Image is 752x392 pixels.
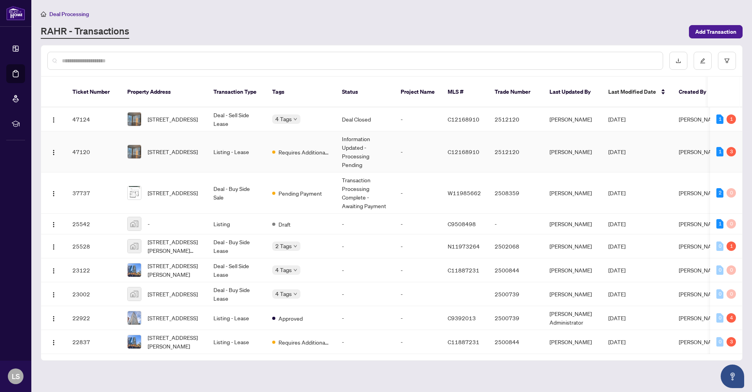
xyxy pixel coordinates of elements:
[148,261,201,279] span: [STREET_ADDRESS][PERSON_NAME]
[608,87,656,96] span: Last Modified Date
[488,172,543,214] td: 2508359
[488,258,543,282] td: 2500844
[689,25,743,38] button: Add Transaction
[148,115,198,123] span: [STREET_ADDRESS]
[336,214,394,234] td: -
[336,234,394,258] td: -
[207,330,266,354] td: Listing - Lease
[716,313,723,323] div: 0
[41,11,46,17] span: home
[47,336,60,348] button: Logo
[207,172,266,214] td: Deal - Buy Side Sale
[488,234,543,258] td: 2502068
[207,107,266,131] td: Deal - Sell Side Lease
[448,116,479,123] span: C12168910
[51,244,57,250] img: Logo
[394,234,441,258] td: -
[448,267,479,274] span: C11887231
[207,282,266,306] td: Deal - Buy Side Lease
[441,77,488,107] th: MLS #
[66,258,121,282] td: 23122
[727,313,736,323] div: 4
[12,371,20,382] span: LS
[727,219,736,229] div: 0
[448,189,481,196] span: W11985662
[679,220,721,227] span: [PERSON_NAME]
[679,243,721,250] span: [PERSON_NAME]
[727,114,736,124] div: 1
[47,145,60,158] button: Logo
[51,339,57,346] img: Logo
[394,282,441,306] td: -
[336,172,394,214] td: Transaction Processing Complete - Awaiting Payment
[148,238,201,255] span: [STREET_ADDRESS][PERSON_NAME][PERSON_NAME]
[727,265,736,275] div: 0
[543,282,602,306] td: [PERSON_NAME]
[488,214,543,234] td: -
[47,218,60,230] button: Logo
[293,244,297,248] span: down
[66,234,121,258] td: 25528
[727,337,736,347] div: 3
[207,131,266,172] td: Listing - Lease
[66,172,121,214] td: 37737
[394,214,441,234] td: -
[336,282,394,306] td: -
[47,288,60,300] button: Logo
[207,214,266,234] td: Listing
[488,77,543,107] th: Trade Number
[47,113,60,125] button: Logo
[394,107,441,131] td: -
[278,220,291,229] span: Draft
[488,131,543,172] td: 2512120
[608,148,625,155] span: [DATE]
[336,131,394,172] td: Information Updated - Processing Pending
[608,220,625,227] span: [DATE]
[51,149,57,156] img: Logo
[336,77,394,107] th: Status
[488,107,543,131] td: 2512120
[679,290,721,298] span: [PERSON_NAME]
[293,292,297,296] span: down
[148,290,198,298] span: [STREET_ADDRESS]
[608,267,625,274] span: [DATE]
[679,267,721,274] span: [PERSON_NAME]
[51,268,57,274] img: Logo
[543,107,602,131] td: [PERSON_NAME]
[488,282,543,306] td: 2500739
[724,58,730,64] span: filter
[275,241,292,250] span: 2 Tags
[128,186,141,200] img: thumbnail-img
[51,191,57,197] img: Logo
[672,77,719,107] th: Created By
[695,25,736,38] span: Add Transaction
[207,234,266,258] td: Deal - Buy Side Lease
[148,189,198,197] span: [STREET_ADDRESS]
[207,306,266,330] td: Listing - Lease
[394,172,441,214] td: -
[543,77,602,107] th: Last Updated By
[128,287,141,301] img: thumbnail-img
[394,131,441,172] td: -
[394,77,441,107] th: Project Name
[448,314,476,321] span: C9392013
[488,330,543,354] td: 2500844
[148,333,201,350] span: [STREET_ADDRESS][PERSON_NAME]
[448,338,479,345] span: C11887231
[608,338,625,345] span: [DATE]
[66,330,121,354] td: 22837
[51,316,57,322] img: Logo
[41,25,129,39] a: RAHR - Transactions
[608,290,625,298] span: [DATE]
[608,189,625,196] span: [DATE]
[148,314,198,322] span: [STREET_ADDRESS]
[47,187,60,199] button: Logo
[293,268,297,272] span: down
[394,258,441,282] td: -
[716,188,723,198] div: 2
[727,289,736,299] div: 0
[47,240,60,252] button: Logo
[336,306,394,330] td: -
[394,306,441,330] td: -
[716,219,723,229] div: 1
